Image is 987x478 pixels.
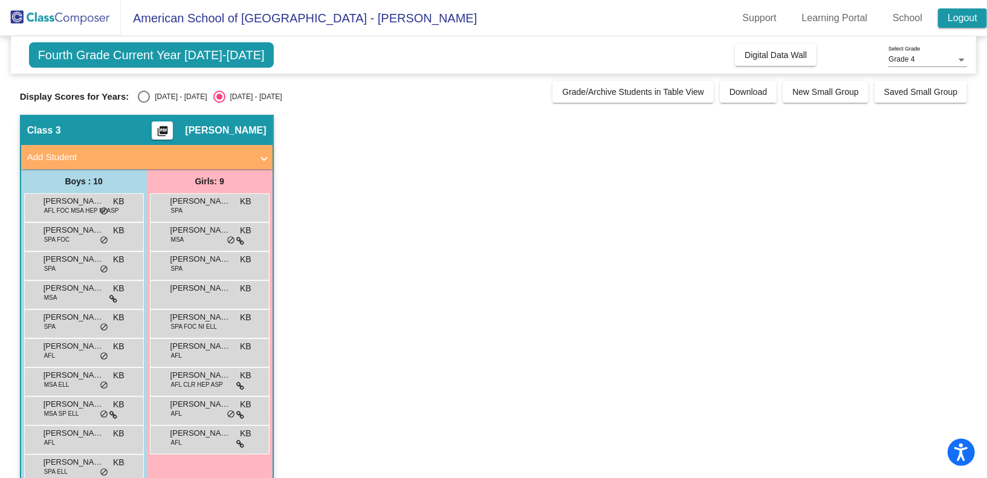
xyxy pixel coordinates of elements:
span: Display Scores for Years: [20,91,129,102]
a: Support [733,8,786,28]
span: Class 3 [27,124,61,137]
span: KB [113,311,125,324]
span: KB [113,340,125,353]
span: MSA [171,235,184,244]
div: [DATE] - [DATE] [225,91,282,102]
span: KB [240,195,251,208]
span: KB [240,369,251,382]
span: SPA [44,322,56,331]
span: KB [240,340,251,353]
span: Digital Data Wall [745,50,807,60]
span: [PERSON_NAME] [44,282,104,294]
span: [PERSON_NAME] [170,282,231,294]
span: SPA ELL [44,467,68,476]
span: AFL CLR HEP ASP [171,380,223,389]
span: [PERSON_NAME] [170,427,231,439]
span: MSA SP ELL [44,409,79,418]
span: MSA [44,293,57,302]
mat-panel-title: Add Student [27,150,252,164]
span: do_not_disturb_alt [100,410,108,419]
span: do_not_disturb_alt [227,410,235,419]
span: [PERSON_NAME] [44,195,104,207]
span: SPA [44,264,56,273]
span: SPA FOC NI ELL [171,322,217,331]
button: Grade/Archive Students in Table View [552,81,714,103]
a: School [883,8,932,28]
mat-expansion-panel-header: Add Student [21,145,273,169]
span: AFL FOC MSA HEP NI ASP [44,206,119,215]
div: Girls: 9 [147,169,273,193]
span: do_not_disturb_alt [100,468,108,477]
span: [PERSON_NAME] [44,456,104,468]
span: KB [113,282,125,295]
span: [PERSON_NAME] Ladki [44,340,104,352]
span: KB [240,398,251,411]
span: American School of [GEOGRAPHIC_DATA] - [PERSON_NAME] [121,8,477,28]
button: Print Students Details [152,121,173,140]
span: New Small Group [792,87,859,97]
span: do_not_disturb_alt [100,381,108,390]
mat-icon: picture_as_pdf [155,125,170,142]
span: AFL [171,409,182,418]
span: KB [240,224,251,237]
span: Saved Small Group [884,87,957,97]
span: SPA [171,264,183,273]
span: KB [240,427,251,440]
span: KB [240,282,251,295]
span: [PERSON_NAME] [170,224,231,236]
span: AFL [171,351,182,360]
button: New Small Group [783,81,869,103]
span: do_not_disturb_alt [100,352,108,361]
span: Grade 4 [888,55,914,63]
span: do_not_disturb_alt [227,236,235,245]
span: [PERSON_NAME] [170,253,231,265]
span: AFL [44,438,55,447]
span: AFL [171,438,182,447]
span: SPA [171,206,183,215]
button: Download [720,81,777,103]
span: do_not_disturb_alt [100,236,108,245]
mat-radio-group: Select an option [138,91,282,103]
span: do_not_disturb_alt [100,265,108,274]
span: [PERSON_NAME] [170,398,231,410]
span: KB [113,253,125,266]
span: [PERSON_NAME] [170,311,231,323]
span: [PERSON_NAME] [185,124,266,137]
span: Download [730,87,767,97]
span: [PERSON_NAME] [44,253,104,265]
span: SPA FOC [44,235,70,244]
span: [PERSON_NAME] [44,224,104,236]
button: Digital Data Wall [735,44,817,66]
span: [PERSON_NAME] [44,427,104,439]
span: KB [113,398,125,411]
span: Grade/Archive Students in Table View [562,87,704,97]
span: AFL [44,351,55,360]
span: KB [240,311,251,324]
span: [PERSON_NAME] [44,398,104,410]
span: [PERSON_NAME] [170,369,231,381]
span: KB [113,456,125,469]
span: [PERSON_NAME] Lijeron [170,340,231,352]
span: KB [113,195,125,208]
a: Logout [938,8,987,28]
button: Saved Small Group [875,81,967,103]
a: Learning Portal [792,8,878,28]
span: do_not_disturb_alt [100,323,108,332]
span: KB [240,253,251,266]
span: KB [113,369,125,382]
span: KB [113,427,125,440]
span: [PERSON_NAME] [44,311,104,323]
span: KB [113,224,125,237]
span: Fourth Grade Current Year [DATE]-[DATE] [29,42,274,68]
div: [DATE] - [DATE] [150,91,207,102]
span: do_not_disturb_alt [100,207,108,216]
span: MSA ELL [44,380,70,389]
span: [PERSON_NAME] [170,195,231,207]
div: Boys : 10 [21,169,147,193]
span: [PERSON_NAME] [44,369,104,381]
